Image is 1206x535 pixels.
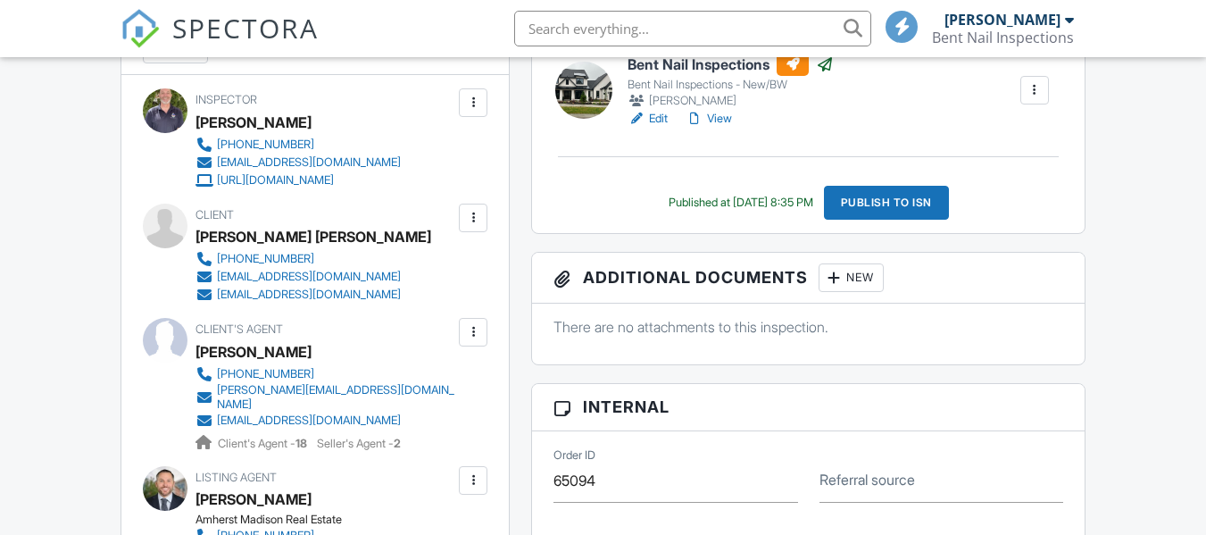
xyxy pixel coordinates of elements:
span: Seller's Agent - [317,437,401,450]
div: Published at [DATE] 8:35 PM [669,196,813,210]
a: [PERSON_NAME][EMAIL_ADDRESS][DOMAIN_NAME] [195,383,454,412]
a: SPECTORA [121,24,319,62]
div: [EMAIL_ADDRESS][DOMAIN_NAME] [217,155,401,170]
div: Publish to ISN [824,186,949,220]
input: Search everything... [514,11,871,46]
a: [EMAIL_ADDRESS][DOMAIN_NAME] [195,286,417,304]
div: [PERSON_NAME] [195,486,312,513]
div: [PERSON_NAME] [195,109,312,136]
div: [PHONE_NUMBER] [217,138,314,152]
span: Client's Agent - [218,437,310,450]
p: There are no attachments to this inspection. [553,317,1062,337]
div: Bent Nail Inspections [932,29,1074,46]
span: Client's Agent [195,322,283,336]
a: [EMAIL_ADDRESS][DOMAIN_NAME] [195,154,401,171]
span: Client [195,208,234,222]
a: [EMAIL_ADDRESS][DOMAIN_NAME] [195,412,454,430]
div: [PHONE_NUMBER] [217,367,314,381]
strong: 2 [394,437,401,450]
strong: 18 [295,437,307,450]
h3: Additional Documents [532,253,1084,304]
span: Inspector [195,93,257,106]
div: [EMAIL_ADDRESS][DOMAIN_NAME] [217,288,401,302]
a: [PHONE_NUMBER] [195,365,454,383]
h3: Internal [532,384,1084,431]
label: Referral source [819,470,915,489]
a: Bent Nail Inspections Bent Nail Inspections - New/BW [PERSON_NAME] [628,53,834,110]
div: [PERSON_NAME] [195,339,312,365]
a: [PHONE_NUMBER] [195,136,401,154]
a: [EMAIL_ADDRESS][DOMAIN_NAME] [195,268,417,286]
span: SPECTORA [172,9,319,46]
a: View [686,110,732,128]
div: [EMAIL_ADDRESS][DOMAIN_NAME] [217,270,401,284]
a: [URL][DOMAIN_NAME] [195,171,401,189]
label: Order ID [553,447,595,464]
div: [PERSON_NAME] [PERSON_NAME] [195,223,431,250]
a: [PHONE_NUMBER] [195,250,417,268]
div: [PERSON_NAME][EMAIL_ADDRESS][DOMAIN_NAME] [217,383,454,412]
div: Bent Nail Inspections - New/BW [628,78,834,92]
div: [PERSON_NAME] [628,92,834,110]
h6: Bent Nail Inspections [628,53,834,76]
div: Amherst Madison Real Estate [195,513,469,527]
div: [URL][DOMAIN_NAME] [217,173,334,188]
div: New [819,263,884,292]
a: Edit [628,110,668,128]
div: [PERSON_NAME] [944,11,1060,29]
img: The Best Home Inspection Software - Spectora [121,9,160,48]
div: [PHONE_NUMBER] [217,252,314,266]
span: Listing Agent [195,471,277,484]
div: [EMAIL_ADDRESS][DOMAIN_NAME] [217,414,401,428]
